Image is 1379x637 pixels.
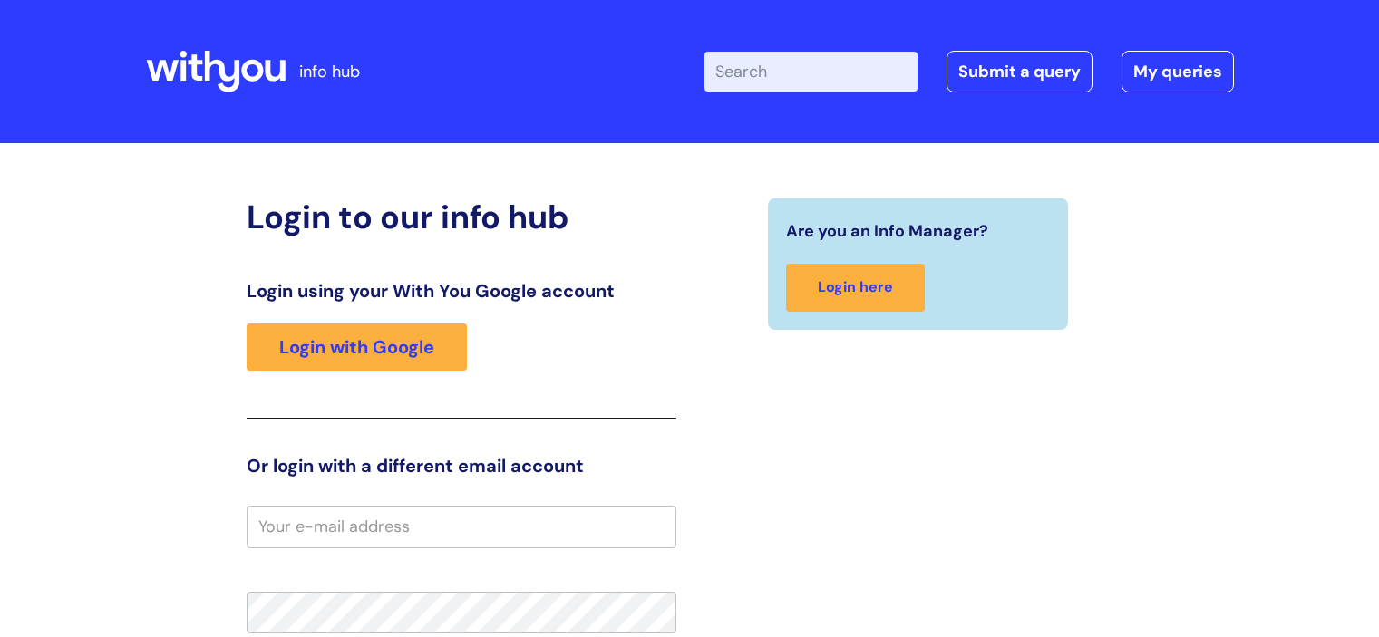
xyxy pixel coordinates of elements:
[704,52,918,92] input: Search
[247,455,676,477] h3: Or login with a different email account
[1122,51,1234,92] a: My queries
[247,280,676,302] h3: Login using your With You Google account
[786,264,925,312] a: Login here
[247,323,467,371] a: Login with Google
[247,506,676,547] input: Your e-mail address
[786,217,988,246] span: Are you an Info Manager?
[299,57,360,86] p: info hub
[947,51,1093,92] a: Submit a query
[247,198,676,236] h2: Login to our info hub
